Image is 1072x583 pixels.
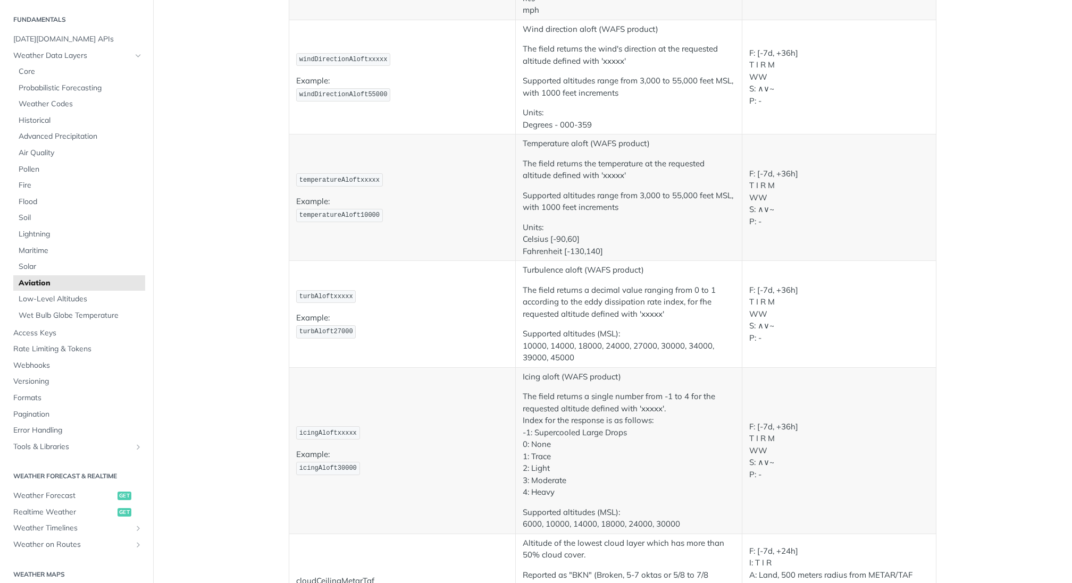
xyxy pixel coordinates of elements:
[296,312,508,339] p: Example:
[13,145,145,161] a: Air Quality
[13,507,115,518] span: Realtime Weather
[8,31,145,47] a: [DATE][DOMAIN_NAME] APIs
[296,75,508,102] p: Example:
[523,222,735,258] p: Units: Celsius [-90,60] Fahrenheit [-130,140]
[134,540,143,549] button: Show subpages for Weather on Routes
[134,443,143,451] button: Show subpages for Tools & Libraries
[523,190,735,214] p: Supported altitudes range from 3,000 to 55,000 feet MSL, with 1000 feet increments
[13,243,145,259] a: Maritime
[19,213,143,223] span: Soil
[13,64,145,80] a: Core
[13,113,145,129] a: Historical
[8,504,145,520] a: Realtime Weatherget
[13,523,131,534] span: Weather Timelines
[13,275,145,291] a: Aviation
[8,358,145,374] a: Webhooks
[523,537,735,561] p: Altitude of the lowest cloud layer which has more than 50% cloud cover.
[299,212,380,219] span: temperatureAloft10000
[299,91,388,98] span: windDirectionAloft55000
[19,310,143,321] span: Wet Bulb Globe Temperature
[296,449,508,476] p: Example:
[523,506,735,530] p: Supported altitudes (MSL): 6000, 10000, 14000, 18000, 24000, 30000
[19,99,143,109] span: Weather Codes
[523,284,735,320] p: The field returns a decimal value ranging from 0 to 1 according to the eddy dissipation rate inde...
[13,409,143,420] span: Pagination
[13,162,145,178] a: Pollen
[19,294,143,305] span: Low-Level Altitudes
[13,80,145,96] a: Probabilistic Forecasting
[19,197,143,207] span: Flood
[8,407,145,423] a: Pagination
[13,328,143,339] span: Access Keys
[134,52,143,60] button: Hide subpages for Weather Data Layers
[118,492,131,500] span: get
[8,48,145,64] a: Weather Data LayersHide subpages for Weather Data Layers
[523,328,735,364] p: Supported altitudes (MSL): 10000, 14000, 18000, 24000, 27000, 30000, 34000, 39000, 45000
[8,423,145,438] a: Error Handling
[13,50,131,61] span: Weather Data Layers
[19,66,143,77] span: Core
[299,328,353,335] span: turbAloft27000
[523,107,735,131] p: Units: Degrees - 000-359
[299,56,388,63] span: windDirectionAloftxxxxx
[19,229,143,240] span: Lightning
[749,47,929,107] p: F: [-7d, +36h] T I R M WW S: ∧∨~ P: -
[13,259,145,275] a: Solar
[299,464,357,472] span: icingAloft30000
[13,393,143,403] span: Formats
[13,425,143,436] span: Error Handling
[8,488,145,504] a: Weather Forecastget
[13,308,145,324] a: Wet Bulb Globe Temperature
[13,491,115,501] span: Weather Forecast
[299,176,380,184] span: temperatureAloftxxxxx
[749,284,929,344] p: F: [-7d, +36h] T I R M WW S: ∧∨~ P: -
[523,391,735,498] p: The field returns a single number from -1 to 4 for the requested altitude defined with 'xxxxx'. I...
[8,325,145,341] a: Access Keys
[13,210,145,226] a: Soil
[13,96,145,112] a: Weather Codes
[13,194,145,210] a: Flood
[523,264,735,276] p: Turbulence aloft (WAFS product)
[296,196,508,223] p: Example:
[13,539,131,550] span: Weather on Routes
[299,429,357,437] span: icingAloftxxxxx
[134,524,143,533] button: Show subpages for Weather Timelines
[19,83,143,94] span: Probabilistic Forecasting
[19,246,143,256] span: Maritime
[19,131,143,142] span: Advanced Precipitation
[13,442,131,452] span: Tools & Libraries
[13,226,145,242] a: Lightning
[8,374,145,390] a: Versioning
[19,278,143,289] span: Aviation
[19,180,143,191] span: Fire
[19,164,143,175] span: Pollen
[13,178,145,193] a: Fire
[8,471,145,481] h2: Weather Forecast & realtime
[8,439,145,455] a: Tools & LibrariesShow subpages for Tools & Libraries
[13,360,143,371] span: Webhooks
[749,421,929,481] p: F: [-7d, +36h] T I R M WW S: ∧∨~ P: -
[13,129,145,145] a: Advanced Precipitation
[523,75,735,99] p: Supported altitudes range from 3,000 to 55,000 feet MSL, with 1000 feet increments
[523,158,735,182] p: The field returns the temperature at the requested altitude defined with 'xxxxx'
[523,23,735,36] p: Wind direction aloft (WAFS product)
[13,34,143,45] span: [DATE][DOMAIN_NAME] APIs
[13,344,143,354] span: Rate Limiting & Tokens
[8,570,145,579] h2: Weather Maps
[749,168,929,228] p: F: [-7d, +36h] T I R M WW S: ∧∨~ P: -
[8,520,145,536] a: Weather TimelinesShow subpages for Weather Timelines
[8,15,145,24] h2: Fundamentals
[523,371,735,383] p: Icing aloft (WAFS product)
[523,43,735,67] p: The field returns the wind's direction at the requested altitude defined with 'xxxxx'
[8,341,145,357] a: Rate Limiting & Tokens
[299,293,353,300] span: turbAloftxxxxx
[118,508,131,517] span: get
[523,138,735,150] p: Temperature aloft (WAFS product)
[13,291,145,307] a: Low-Level Altitudes
[19,148,143,158] span: Air Quality
[19,261,143,272] span: Solar
[19,115,143,126] span: Historical
[13,376,143,387] span: Versioning
[8,390,145,406] a: Formats
[8,537,145,553] a: Weather on RoutesShow subpages for Weather on Routes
